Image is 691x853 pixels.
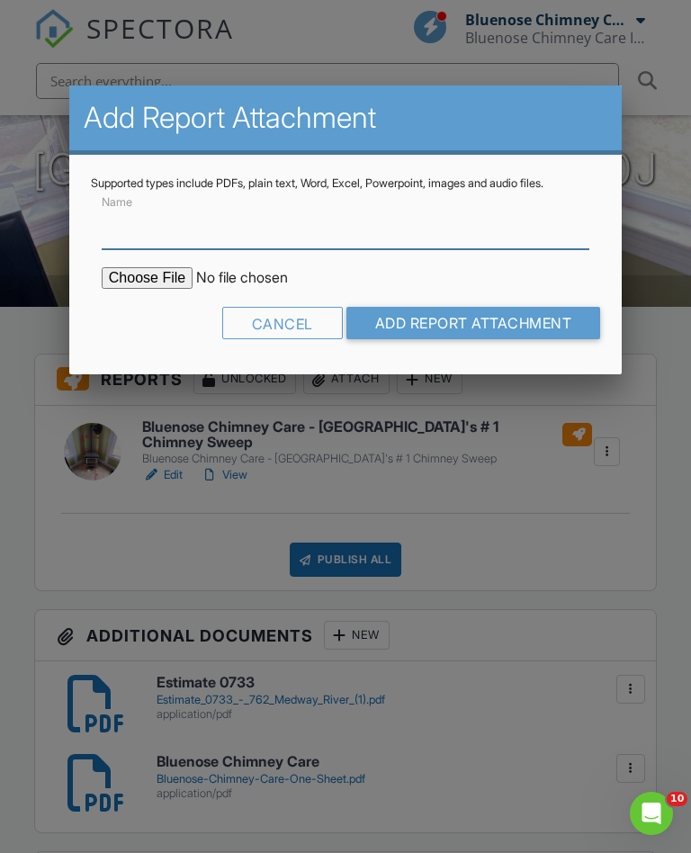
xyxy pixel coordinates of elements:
[91,176,600,191] div: Supported types include PDFs, plain text, Word, Excel, Powerpoint, images and audio files.
[667,792,687,806] span: 10
[222,307,343,339] div: Cancel
[84,100,607,136] h2: Add Report Attachment
[346,307,601,339] input: Add Report Attachment
[630,792,673,835] iframe: Intercom live chat
[102,194,132,211] label: Name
